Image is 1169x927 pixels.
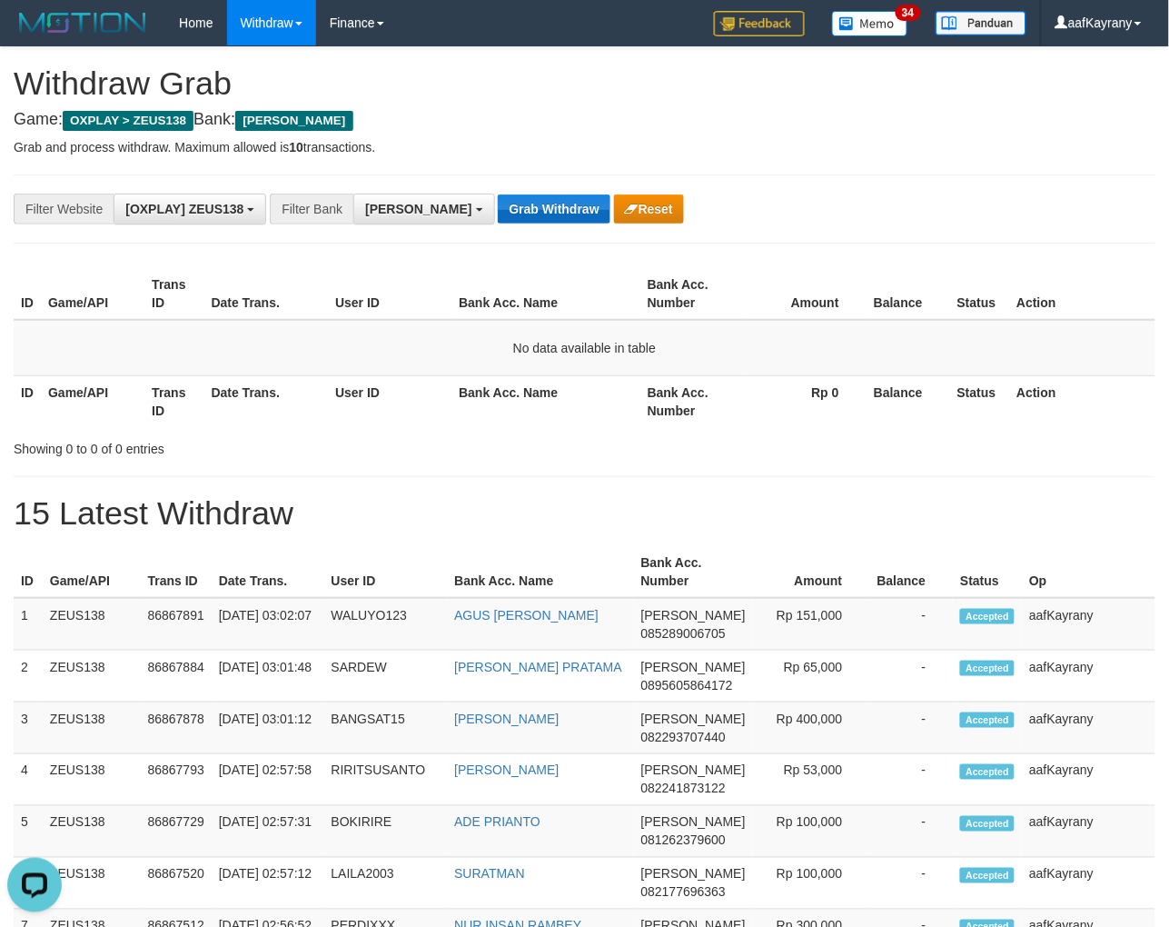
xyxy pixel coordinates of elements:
img: Button%20Memo.svg [832,11,908,36]
td: ZEUS138 [43,651,141,703]
td: Rp 151,000 [753,598,870,651]
td: [DATE] 02:57:12 [212,858,324,910]
th: Action [1009,375,1155,427]
th: Bank Acc. Name [451,375,640,427]
td: - [870,806,954,858]
th: Bank Acc. Number [634,546,753,598]
td: LAILA2003 [324,858,448,910]
td: SARDEW [324,651,448,703]
th: ID [14,375,41,427]
a: [PERSON_NAME] [454,763,559,778]
span: Copy 081262379600 to clipboard [641,833,726,848]
span: Accepted [960,713,1015,728]
a: AGUS [PERSON_NAME] [454,608,599,623]
span: [PERSON_NAME] [641,815,746,830]
td: 3 [14,703,43,754]
th: Balance [867,375,950,427]
td: 86867884 [141,651,212,703]
th: Trans ID [144,375,203,427]
th: Date Trans. [204,268,329,320]
div: Filter Website [14,194,114,224]
span: [PERSON_NAME] [235,111,352,131]
td: Rp 53,000 [753,754,870,806]
td: 86867729 [141,806,212,858]
td: [DATE] 03:02:07 [212,598,324,651]
button: Grab Withdraw [498,194,609,224]
td: - [870,651,954,703]
td: - [870,598,954,651]
th: Bank Acc. Name [447,546,633,598]
a: ADE PRIANTO [454,815,540,830]
td: Rp 100,000 [753,806,870,858]
td: ZEUS138 [43,806,141,858]
img: Feedback.jpg [714,11,805,36]
span: Accepted [960,868,1015,883]
td: aafKayrany [1022,598,1155,651]
td: - [870,858,954,910]
td: BANGSAT15 [324,703,448,754]
th: Game/API [41,268,144,320]
td: 2 [14,651,43,703]
h1: 15 Latest Withdraw [14,495,1155,532]
th: User ID [324,546,448,598]
td: 5 [14,806,43,858]
td: - [870,703,954,754]
span: Accepted [960,816,1015,832]
td: aafKayrany [1022,754,1155,806]
span: [PERSON_NAME] [641,712,746,726]
img: panduan.png [936,11,1026,35]
button: [PERSON_NAME] [353,194,494,224]
span: [OXPLAY] ZEUS138 [125,202,243,216]
th: Status [950,268,1010,320]
div: Showing 0 to 0 of 0 entries [14,433,473,458]
th: Date Trans. [204,375,329,427]
th: Bank Acc. Number [640,268,744,320]
th: Action [1009,268,1155,320]
button: Reset [614,194,684,224]
span: [PERSON_NAME] [641,608,746,623]
strong: 10 [289,140,303,154]
td: 86867520 [141,858,212,910]
td: [DATE] 03:01:12 [212,703,324,754]
img: MOTION_logo.png [14,9,152,36]
th: Balance [867,268,950,320]
span: 34 [896,5,920,21]
td: aafKayrany [1022,651,1155,703]
td: ZEUS138 [43,598,141,651]
td: BOKIRIRE [324,806,448,858]
a: SURATMAN [454,867,525,882]
td: 1 [14,598,43,651]
th: ID [14,268,41,320]
h4: Game: Bank: [14,111,1155,129]
th: User ID [328,375,451,427]
th: Op [1022,546,1155,598]
span: OXPLAY > ZEUS138 [63,111,193,131]
td: 86867891 [141,598,212,651]
th: Rp 0 [743,375,867,427]
th: Game/API [41,375,144,427]
td: - [870,754,954,806]
th: User ID [328,268,451,320]
span: Copy 0895605864172 to clipboard [641,678,733,693]
a: [PERSON_NAME] PRATAMA [454,660,622,674]
span: Copy 082241873122 to clipboard [641,782,726,796]
th: Balance [870,546,954,598]
td: RIRITSUSANTO [324,754,448,806]
td: Rp 400,000 [753,703,870,754]
td: 86867793 [141,754,212,806]
th: Status [953,546,1022,598]
span: Accepted [960,764,1015,780]
th: Amount [743,268,867,320]
span: [PERSON_NAME] [641,660,746,674]
th: Status [950,375,1010,427]
span: [PERSON_NAME] [641,867,746,882]
td: 4 [14,754,43,806]
span: Accepted [960,661,1015,676]
th: Date Trans. [212,546,324,598]
td: ZEUS138 [43,754,141,806]
div: Filter Bank [270,194,353,224]
p: Grab and process withdraw. Maximum allowed is transactions. [14,138,1155,156]
td: WALUYO123 [324,598,448,651]
th: Amount [753,546,870,598]
button: Open LiveChat chat widget [7,7,62,62]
